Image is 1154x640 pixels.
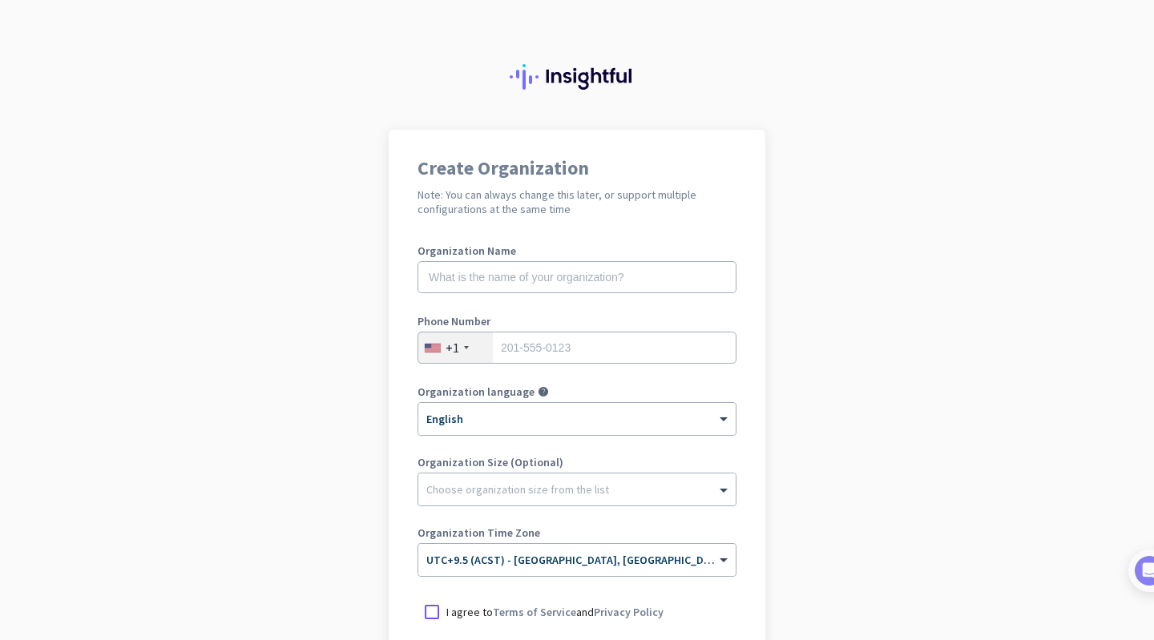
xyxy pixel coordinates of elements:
[510,64,644,90] img: Insightful
[446,604,664,620] p: I agree to and
[418,316,736,327] label: Phone Number
[418,187,736,216] h2: Note: You can always change this later, or support multiple configurations at the same time
[538,386,549,397] i: help
[418,386,535,397] label: Organization language
[418,332,736,364] input: 201-555-0123
[418,527,736,538] label: Organization Time Zone
[418,261,736,293] input: What is the name of your organization?
[594,605,664,619] a: Privacy Policy
[446,340,459,356] div: +1
[493,605,576,619] a: Terms of Service
[418,159,736,178] h1: Create Organization
[418,245,736,256] label: Organization Name
[418,457,736,468] label: Organization Size (Optional)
